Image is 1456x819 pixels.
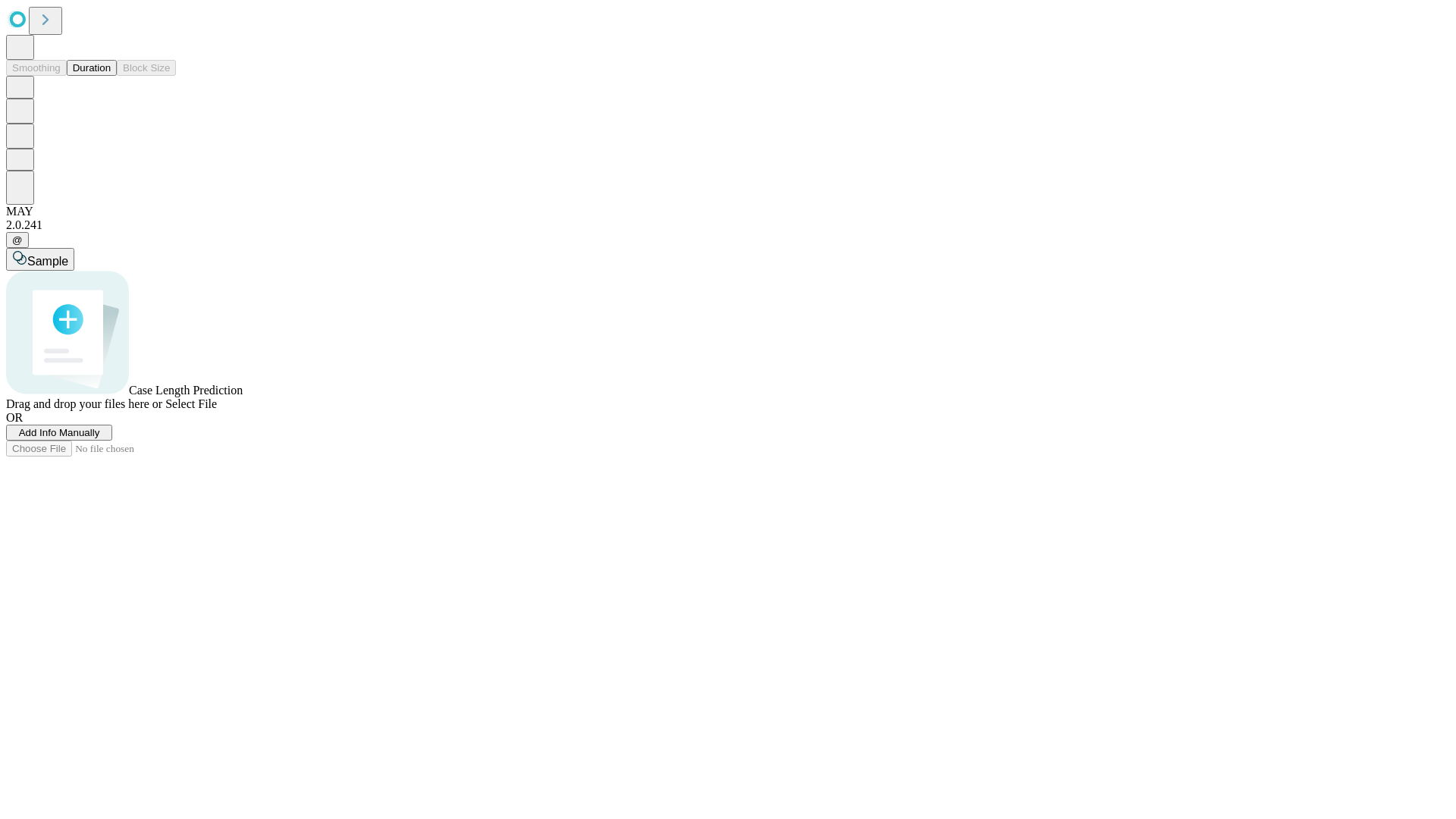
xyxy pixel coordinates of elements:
[6,205,1450,218] div: MAY
[6,397,162,410] span: Drag and drop your files here or
[67,60,117,76] button: Duration
[19,427,100,438] span: Add Info Manually
[6,425,112,441] button: Add Info Manually
[6,218,1450,232] div: 2.0.241
[6,60,67,76] button: Smoothing
[117,60,176,76] button: Block Size
[12,234,23,246] span: @
[165,397,217,410] span: Select File
[129,384,243,397] span: Case Length Prediction
[27,255,68,268] span: Sample
[6,248,74,271] button: Sample
[6,232,29,248] button: @
[6,411,23,424] span: OR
